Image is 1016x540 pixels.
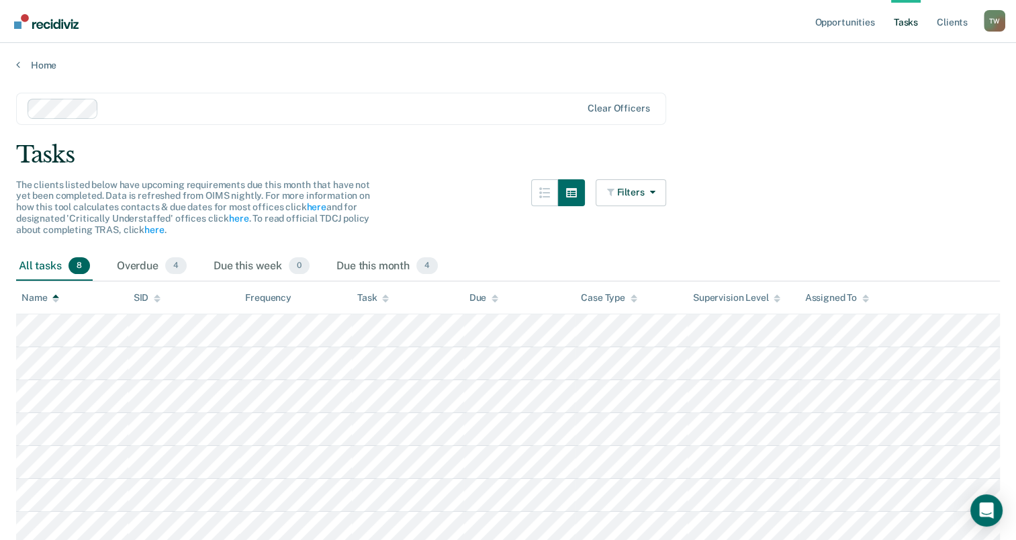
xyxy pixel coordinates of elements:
[16,59,1000,71] a: Home
[588,103,649,114] div: Clear officers
[970,494,1003,527] div: Open Intercom Messenger
[16,179,370,235] span: The clients listed below have upcoming requirements due this month that have not yet been complet...
[306,201,326,212] a: here
[134,292,161,304] div: SID
[68,257,90,275] span: 8
[165,257,187,275] span: 4
[144,224,164,235] a: here
[469,292,499,304] div: Due
[211,252,312,281] div: Due this week0
[16,141,1000,169] div: Tasks
[416,257,438,275] span: 4
[245,292,291,304] div: Frequency
[114,252,189,281] div: Overdue4
[984,10,1005,32] div: T W
[14,14,79,29] img: Recidiviz
[334,252,441,281] div: Due this month4
[581,292,637,304] div: Case Type
[229,213,248,224] a: here
[804,292,868,304] div: Assigned To
[16,252,93,281] div: All tasks8
[596,179,667,206] button: Filters
[289,257,310,275] span: 0
[21,292,59,304] div: Name
[693,292,781,304] div: Supervision Level
[984,10,1005,32] button: Profile dropdown button
[357,292,389,304] div: Task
